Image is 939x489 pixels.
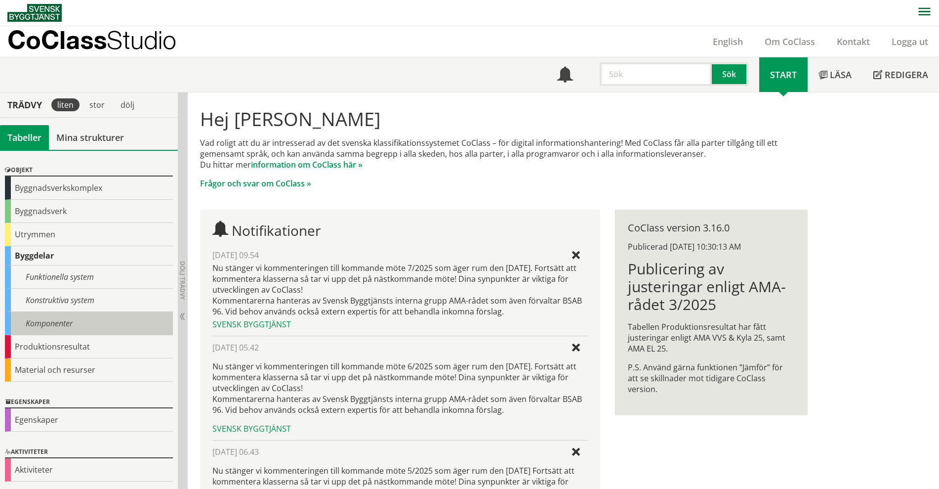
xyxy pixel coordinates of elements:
[5,446,173,458] div: Aktiviteter
[115,98,140,111] div: dölj
[7,26,198,57] a: CoClassStudio
[200,108,807,130] h1: Hej [PERSON_NAME]
[5,165,173,177] div: Objekt
[212,250,259,261] span: [DATE] 09.54
[770,69,797,81] span: Start
[885,69,928,81] span: Redigera
[5,312,173,335] div: Komponenter
[5,266,173,289] div: Funktionella system
[5,408,173,432] div: Egenskaper
[5,358,173,382] div: Material och resurser
[200,178,311,189] a: Frågor och svar om CoClass »
[5,246,173,266] div: Byggdelar
[702,36,754,47] a: English
[881,36,939,47] a: Logga ut
[200,137,807,170] p: Vad roligt att du är intresserad av det svenska klassifikationssystemet CoClass – för digital inf...
[759,57,808,92] a: Start
[628,260,794,313] h1: Publicering av justeringar enligt AMA-rådet 3/2025
[628,362,794,395] p: P.S. Använd gärna funktionen ”Jämför” för att se skillnader mot tidigare CoClass version.
[212,342,259,353] span: [DATE] 05.42
[212,446,259,457] span: [DATE] 06.43
[212,263,587,317] div: Nu stänger vi kommenteringen till kommande möte 7/2025 som äger rum den [DATE]. Fortsätt att komm...
[5,397,173,408] div: Egenskaper
[7,34,176,45] p: CoClass
[49,125,131,150] a: Mina strukturer
[232,221,321,240] span: Notifikationer
[600,62,712,86] input: Sök
[628,222,794,233] div: CoClass version 3.16.0
[5,200,173,223] div: Byggnadsverk
[628,241,794,252] div: Publicerad [DATE] 10:30:13 AM
[830,69,852,81] span: Läsa
[808,57,862,92] a: Läsa
[628,321,794,354] p: Tabellen Produktionsresultat har fått justeringar enligt AMA VVS & Kyla 25, samt AMA EL 25.
[83,98,111,111] div: stor
[5,177,173,200] div: Byggnadsverkskomplex
[754,36,826,47] a: Om CoClass
[557,68,573,84] span: Notifikationer
[7,4,62,22] img: Svensk Byggtjänst
[2,99,47,110] div: Trädvy
[5,458,173,482] div: Aktiviteter
[862,57,939,92] a: Redigera
[712,62,748,86] button: Sök
[51,98,80,111] div: liten
[251,159,363,170] a: information om CoClass här »
[5,289,173,312] div: Konstruktiva system
[5,223,173,246] div: Utrymmen
[212,423,587,434] div: Svensk Byggtjänst
[212,319,587,330] div: Svensk Byggtjänst
[212,361,587,415] p: Nu stänger vi kommenteringen till kommande möte 6/2025 som äger rum den [DATE]. Fortsätt att komm...
[5,335,173,358] div: Produktionsresultat
[107,25,176,54] span: Studio
[178,261,187,300] span: Dölj trädvy
[826,36,881,47] a: Kontakt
